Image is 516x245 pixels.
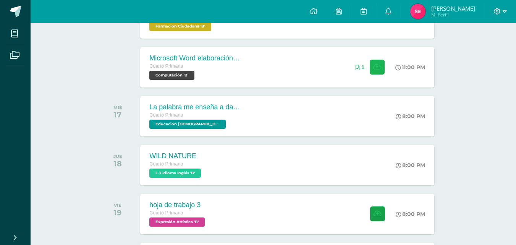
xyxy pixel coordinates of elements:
div: 8:00 PM [396,162,425,169]
div: MIÉ [113,105,122,110]
div: 17 [113,110,122,119]
div: La palabra me enseña a dar frutos [149,103,241,111]
div: 19 [114,208,121,217]
div: WILD NATURE [149,152,203,160]
div: 11:00 PM [395,64,425,71]
span: Expresión Artística 'B' [149,217,205,227]
span: 1 [361,64,364,70]
div: Microsoft Word elaboración redacción y personalización de documentos [149,54,241,62]
span: L.3 Idioma Inglés 'B' [149,169,201,178]
span: Cuarto Primaria [149,210,183,216]
div: 8:00 PM [396,113,425,120]
span: Cuarto Primaria [149,63,183,69]
div: hoja de trabajo 3 [149,201,207,209]
div: 18 [113,159,122,168]
span: Educación Cristiana 'B' [149,120,226,129]
span: Cuarto Primaria [149,161,183,167]
span: Cuarto Primaria [149,112,183,118]
div: VIE [114,203,121,208]
span: Computación 'B' [149,71,194,80]
div: JUE [113,154,122,159]
span: Formación Ciudadana 'B' [149,22,211,31]
div: 8:00 PM [396,211,425,217]
span: [PERSON_NAME] [431,5,475,12]
img: 42ae1f54cff0530601156dfeead2a8c9.png [410,4,425,19]
span: Mi Perfil [431,11,475,18]
div: Archivos entregados [356,64,364,70]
